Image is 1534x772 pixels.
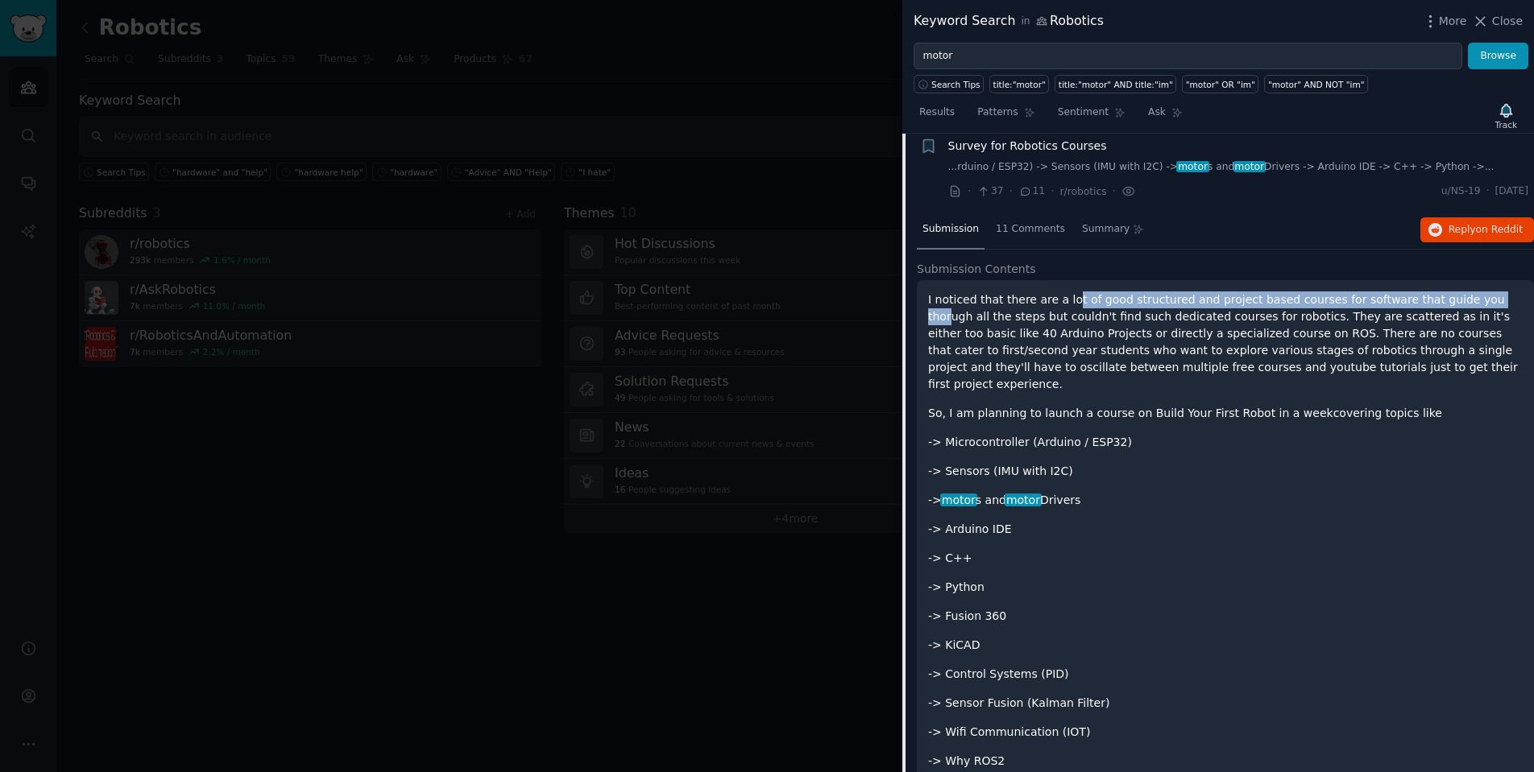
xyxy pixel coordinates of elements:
[977,105,1018,120] span: Patterns
[1268,79,1365,90] div: "motor" AND NOT "im"
[1113,183,1116,200] span: ·
[928,405,1523,422] p: So, I am planning to launch a course on Build Your First Robot in a weekcovering topics like
[1439,13,1467,30] span: More
[1082,222,1130,237] span: Summary
[1060,186,1107,197] span: r/robotics
[928,724,1523,741] p: -> Wifi Communication (IOT)
[928,753,1523,770] p: -> Why ROS2
[928,463,1523,480] p: -> Sensors (IMU with I2C)
[917,261,1036,278] span: Submission Contents
[928,637,1523,654] p: -> KiCAD
[948,138,1107,155] a: Survey for Robotics Courses
[914,100,960,133] a: Results
[1476,224,1523,235] span: on Reddit
[928,608,1523,625] p: -> Fusion 360
[928,550,1523,567] p: -> C++
[1142,100,1188,133] a: Ask
[940,493,977,506] span: motor
[928,521,1523,538] p: -> Arduino IDE
[1182,75,1258,93] a: "motor" OR "im"
[931,79,981,90] span: Search Tips
[1148,105,1166,120] span: Ask
[1492,13,1523,30] span: Close
[1472,13,1523,30] button: Close
[1058,105,1109,120] span: Sentiment
[914,75,984,93] button: Search Tips
[928,666,1523,683] p: -> Control Systems (PID)
[1233,161,1266,172] span: motor
[928,695,1523,712] p: -> Sensor Fusion (Kalman Filter)
[1495,184,1528,199] span: [DATE]
[976,184,1003,199] span: 37
[914,11,1104,31] div: Keyword Search Robotics
[1186,79,1255,90] div: "motor" OR "im"
[1422,13,1467,30] button: More
[993,79,1046,90] div: title:"motor"
[1021,14,1030,29] span: in
[928,579,1523,596] p: -> Python
[1264,75,1368,93] a: "motor" AND NOT "im"
[948,160,1529,175] a: ...rduino / ESP32) -> Sensors (IMU with I2C) ->motors andmotorDrivers -> Arduino IDE -> C++ -> Py...
[1018,184,1045,199] span: 11
[1449,223,1523,237] span: Reply
[1495,119,1517,130] div: Track
[996,222,1065,237] span: 11 Comments
[922,222,979,237] span: Submission
[968,183,971,200] span: ·
[1052,100,1131,133] a: Sentiment
[919,105,955,120] span: Results
[1005,493,1042,506] span: motor
[1051,183,1054,200] span: ·
[928,492,1523,509] p: -> s and Drivers
[1490,99,1523,133] button: Track
[928,291,1523,393] p: I noticed that there are a lot of good structured and project based courses for software that gui...
[1468,43,1528,70] button: Browse
[989,75,1049,93] a: title:"motor"
[1010,183,1013,200] span: ·
[1055,75,1176,93] a: title:"motor" AND title:"im"
[914,43,1462,70] input: Try a keyword related to your business
[1486,184,1490,199] span: ·
[1176,161,1209,172] span: motor
[1059,79,1173,90] div: title:"motor" AND title:"im"
[928,434,1523,451] p: -> Microcontroller (Arduino / ESP32)
[1420,217,1534,243] button: Replyon Reddit
[1441,184,1481,199] span: u/NS-19
[972,100,1040,133] a: Patterns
